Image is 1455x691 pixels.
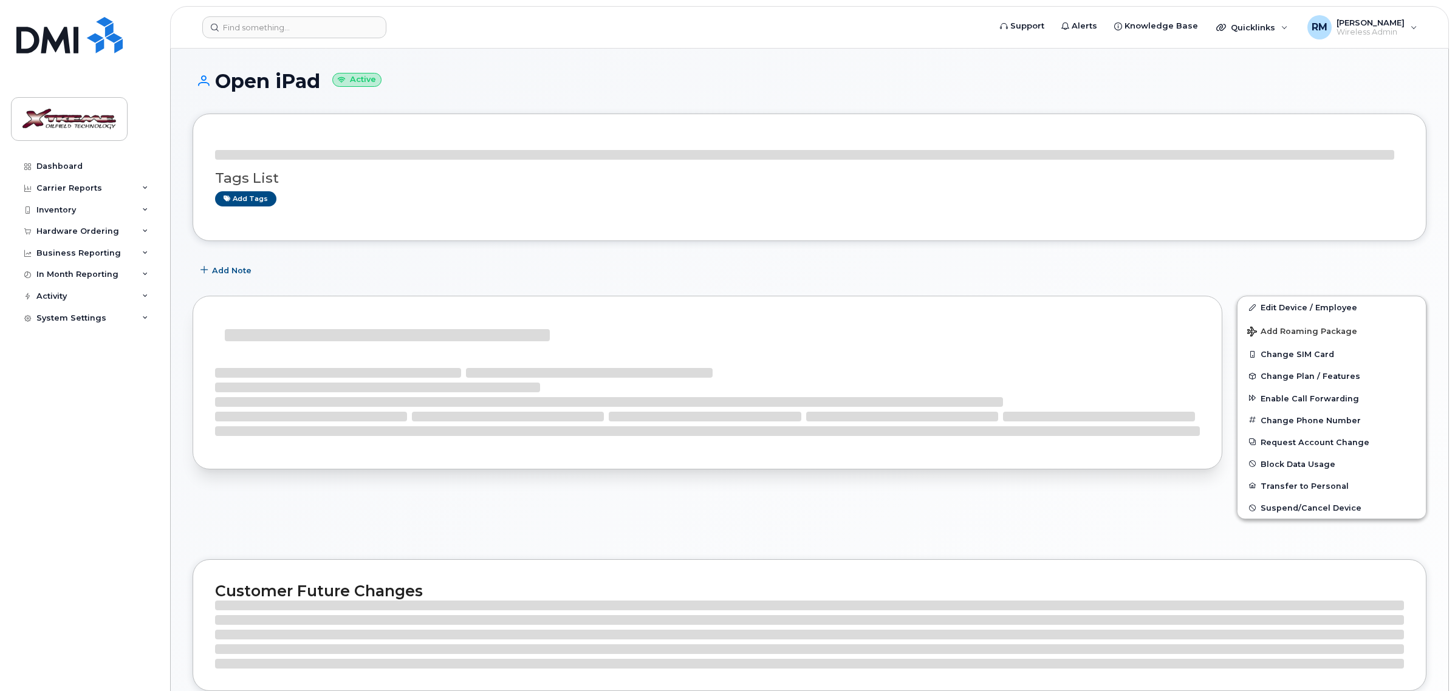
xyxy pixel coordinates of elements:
button: Change SIM Card [1238,343,1426,365]
button: Change Phone Number [1238,409,1426,431]
span: Add Note [212,265,252,276]
h1: Open iPad [193,70,1426,92]
button: Suspend/Cancel Device [1238,497,1426,519]
button: Transfer to Personal [1238,475,1426,497]
span: Suspend/Cancel Device [1261,503,1361,512]
h3: Tags List [215,171,1404,186]
a: Edit Device / Employee [1238,296,1426,318]
a: Add tags [215,191,276,206]
h2: Customer Future Changes [215,582,1404,600]
span: Add Roaming Package [1247,327,1357,338]
button: Add Roaming Package [1238,318,1426,343]
button: Change Plan / Features [1238,365,1426,387]
button: Enable Call Forwarding [1238,387,1426,409]
span: Change Plan / Features [1261,372,1360,381]
small: Active [332,73,382,87]
button: Add Note [193,259,262,281]
button: Request Account Change [1238,431,1426,453]
button: Block Data Usage [1238,453,1426,475]
span: Enable Call Forwarding [1261,393,1359,403]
